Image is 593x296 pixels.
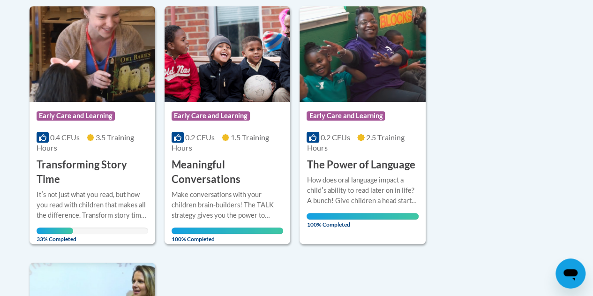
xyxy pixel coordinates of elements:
h3: Transforming Story Time [37,158,148,187]
a: Course LogoEarly Care and Learning0.4 CEUs3.5 Training Hours Transforming Story TimeItʹs not just... [30,6,155,243]
div: Itʹs not just what you read, but how you read with children that makes all the difference. Transf... [37,190,148,220]
div: How does oral language impact a childʹs ability to read later on in life? A bunch! Give children ... [307,175,418,206]
span: 100% Completed [307,213,418,228]
div: Your progress [172,228,283,234]
img: Course Logo [30,6,155,102]
h3: The Power of Language [307,158,415,172]
h3: Meaningful Conversations [172,158,283,187]
span: 33% Completed [37,228,74,243]
div: Make conversations with your children brain-builders! The TALK strategy gives you the power to en... [172,190,283,220]
span: 100% Completed [172,228,283,243]
img: Course Logo [165,6,290,102]
span: 0.2 CEUs [321,133,350,142]
a: Course LogoEarly Care and Learning0.2 CEUs1.5 Training Hours Meaningful ConversationsMake convers... [165,6,290,243]
div: Your progress [307,213,418,220]
img: Course Logo [300,6,425,102]
div: Your progress [37,228,74,234]
span: Early Care and Learning [172,111,250,121]
span: Early Care and Learning [37,111,115,121]
iframe: Button to launch messaging window [555,258,585,288]
span: 0.4 CEUs [50,133,80,142]
a: Course LogoEarly Care and Learning0.2 CEUs2.5 Training Hours The Power of LanguageHow does oral l... [300,6,425,243]
span: Early Care and Learning [307,111,385,121]
span: 0.2 CEUs [185,133,215,142]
